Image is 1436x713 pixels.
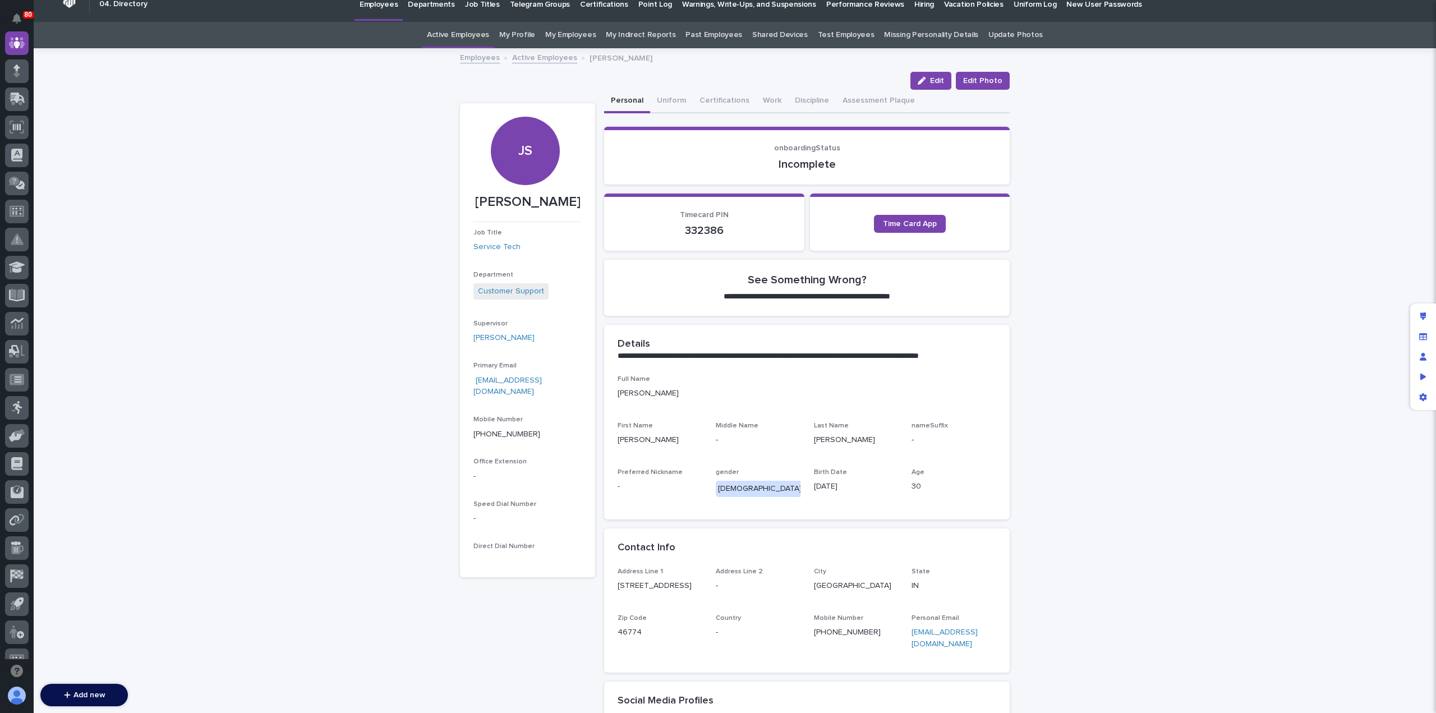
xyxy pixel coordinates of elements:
span: Edit Photo [963,75,1002,86]
div: Start new chat [38,173,184,185]
a: [EMAIL_ADDRESS][DOMAIN_NAME] [473,376,542,396]
span: Personal Email [912,615,959,622]
span: Supervisor [473,320,508,327]
a: [PHONE_NUMBER] [473,430,540,438]
a: Past Employees [685,22,742,48]
h2: Social Media Profiles [618,695,714,707]
div: 🔗 [70,142,79,151]
img: Stacker [11,11,34,33]
div: 📖 [11,142,20,151]
p: Welcome 👋 [11,44,204,62]
span: Preferred Nickname [618,469,683,476]
div: Manage fields and data [1413,326,1433,347]
p: - [473,471,582,482]
span: Pylon [112,208,136,216]
span: gender [716,469,739,476]
span: Address Line 2 [716,568,763,575]
span: Birth Date [814,469,847,476]
button: Discipline [788,90,836,113]
p: - [716,627,800,638]
span: First Name [618,422,653,429]
p: [PERSON_NAME] [473,194,582,210]
div: Manage users [1413,347,1433,367]
span: Department [473,272,513,278]
a: 🔗Onboarding Call [66,137,148,157]
div: Preview as [1413,367,1433,387]
a: My Indirect Reports [606,22,675,48]
h2: See Something Wrong? [748,273,867,287]
button: Certifications [693,90,756,113]
div: [DEMOGRAPHIC_DATA] [716,481,804,497]
button: Add new [40,684,128,706]
div: We're offline, we will be back soon! [38,185,157,194]
h2: Contact Info [618,542,675,554]
span: Full Name [618,376,650,383]
p: 46774 [618,627,702,638]
p: 30 [912,481,996,493]
span: Job Title [473,229,502,236]
button: Personal [604,90,650,113]
span: State [912,568,930,575]
p: [STREET_ADDRESS] [618,580,702,592]
p: 80 [25,11,32,19]
p: How can we help? [11,62,204,80]
button: Work [756,90,788,113]
a: 📖Help Docs [7,137,66,157]
a: Powered byPylon [79,207,136,216]
a: Time Card App [874,215,946,233]
h2: Details [618,338,650,351]
button: Uniform [650,90,693,113]
span: Office Extension [473,458,527,465]
div: App settings [1413,387,1433,407]
p: [PERSON_NAME] [618,434,702,446]
a: [EMAIL_ADDRESS][DOMAIN_NAME] [912,628,978,648]
span: Primary Email [473,362,517,369]
span: Mobile Number [473,416,523,423]
span: Direct Dial Number [473,543,535,550]
a: Missing Personality Details [884,22,978,48]
div: Edit layout [1413,306,1433,326]
span: Mobile Number [814,615,863,622]
a: My Employees [545,22,596,48]
p: - [912,434,996,446]
p: - [618,481,702,493]
button: Open support chat [5,659,29,683]
a: Customer Support [478,286,544,297]
p: [DATE] [814,481,899,493]
button: Start new chat [191,177,204,190]
a: Employees [460,50,500,63]
span: Help Docs [22,141,61,153]
span: Timecard PIN [680,211,729,219]
a: [PHONE_NUMBER] [814,628,881,636]
p: - [716,434,800,446]
span: Speed Dial Number [473,501,536,508]
button: Notifications [5,7,29,30]
button: Assessment Plaque [836,90,922,113]
span: Country [716,615,741,622]
span: Middle Name [716,422,758,429]
p: 332386 [618,224,791,237]
p: - [473,513,582,525]
button: Edit Photo [956,72,1010,90]
a: My Profile [499,22,535,48]
p: [GEOGRAPHIC_DATA] [814,580,899,592]
img: 1736555164131-43832dd5-751b-4058-ba23-39d91318e5a0 [11,173,31,194]
p: Incomplete [618,158,996,171]
p: [PERSON_NAME] [618,388,996,399]
button: users-avatar [5,684,29,707]
div: JS [491,74,559,159]
a: Service Tech [473,241,521,253]
span: Address Line 1 [618,568,663,575]
span: Onboarding Call [81,141,143,153]
a: [PERSON_NAME] [473,332,535,344]
a: Active Employees [427,22,489,48]
a: Active Employees [512,50,577,63]
a: Shared Devices [752,22,808,48]
p: - [716,580,800,592]
p: IN [912,580,996,592]
p: [PERSON_NAME] [590,51,652,63]
span: onboardingStatus [774,144,840,152]
span: Age [912,469,924,476]
span: Time Card App [883,220,937,228]
span: Last Name [814,422,849,429]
